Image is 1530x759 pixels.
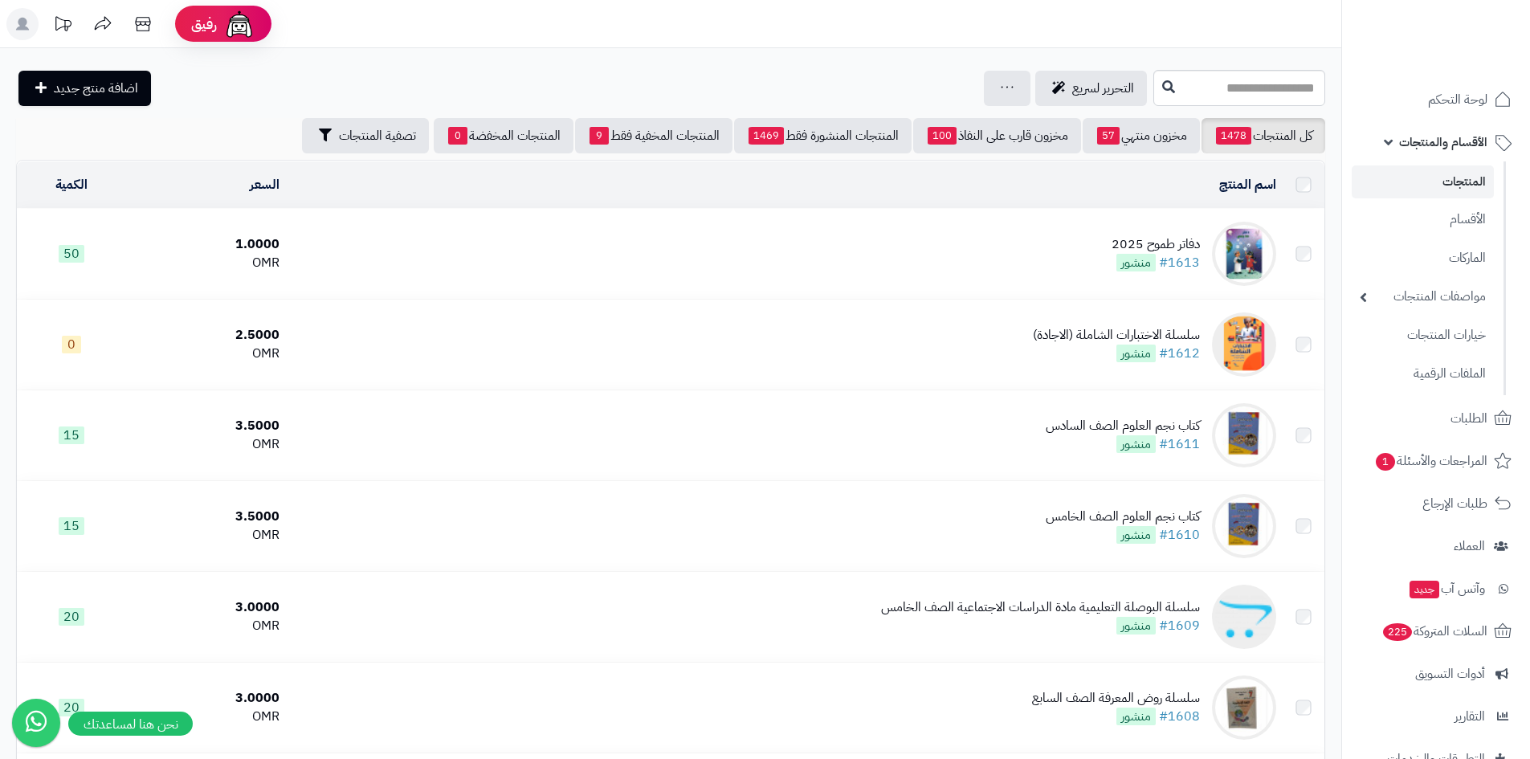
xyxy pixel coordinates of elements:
[749,127,784,145] span: 1469
[1381,620,1487,643] span: السلات المتروكة
[1046,417,1200,435] div: كتاب نجم العلوم الصف السادس
[59,608,84,626] span: 20
[1352,612,1520,651] a: السلات المتروكة225
[928,127,957,145] span: 100
[1116,708,1156,725] span: منشور
[1212,585,1276,649] img: سلسلة البوصلة التعليمية مادة الدراسات الاجتماعية الصف الخامس
[590,127,609,145] span: 9
[1112,235,1200,254] div: دفاتر طموح 2025
[59,699,84,716] span: 20
[1072,79,1134,98] span: التحرير لسريع
[1212,494,1276,558] img: كتاب نجم العلوم الصف الخامس
[1032,689,1200,708] div: سلسلة روض المعرفة الصف السابع
[448,127,467,145] span: 0
[133,689,279,708] div: 3.0000
[1116,617,1156,635] span: منشور
[1410,581,1439,598] span: جديد
[62,336,81,353] span: 0
[881,598,1200,617] div: سلسلة البوصلة التعليمية مادة الدراسات الاجتماعية الصف الخامس
[1159,707,1200,726] a: #1608
[1116,345,1156,362] span: منشور
[250,175,279,194] a: السعر
[1352,399,1520,438] a: الطلبات
[1159,253,1200,272] a: #1613
[133,435,279,454] div: OMR
[1454,535,1485,557] span: العملاء
[1352,280,1494,314] a: مواصفات المنتجات
[1116,254,1156,271] span: منشور
[18,71,151,106] a: اضافة منتج جديد
[133,598,279,617] div: 3.0000
[339,126,416,145] span: تصفية المنتجات
[1352,202,1494,237] a: الأقسام
[1352,318,1494,353] a: خيارات المنتجات
[913,118,1081,153] a: مخزون قارب على النفاذ100
[1408,577,1485,600] span: وآتس آب
[1352,165,1494,198] a: المنتجات
[133,708,279,726] div: OMR
[302,118,429,153] button: تصفية المنتجات
[1352,527,1520,565] a: العملاء
[1374,450,1487,472] span: المراجعات والأسئلة
[1212,403,1276,467] img: كتاب نجم العلوم الصف السادس
[1083,118,1200,153] a: مخزون منتهي57
[1352,655,1520,693] a: أدوات التسويق
[1216,127,1251,145] span: 1478
[1352,442,1520,480] a: المراجعات والأسئلة1
[1159,616,1200,635] a: #1609
[1455,705,1485,728] span: التقارير
[434,118,573,153] a: المنتجات المخفضة0
[1116,435,1156,453] span: منشور
[1415,663,1485,685] span: أدوات التسويق
[133,617,279,635] div: OMR
[54,79,138,98] span: اضافة منتج جديد
[1352,357,1494,391] a: الملفات الرقمية
[59,245,84,263] span: 50
[133,235,279,254] div: 1.0000
[1097,127,1120,145] span: 57
[1399,131,1487,153] span: الأقسام والمنتجات
[133,254,279,272] div: OMR
[133,508,279,526] div: 3.5000
[1352,484,1520,523] a: طلبات الإرجاع
[1428,88,1487,111] span: لوحة التحكم
[1035,71,1147,106] a: التحرير لسريع
[1033,326,1200,345] div: سلسلة الاختبارات الشاملة (الاجادة)
[1450,407,1487,430] span: الطلبات
[1212,675,1276,740] img: سلسلة روض المعرفة الصف السابع
[59,426,84,444] span: 15
[1116,526,1156,544] span: منشور
[1383,623,1412,641] span: 225
[1352,697,1520,736] a: التقارير
[1202,118,1325,153] a: كل المنتجات1478
[59,517,84,535] span: 15
[223,8,255,40] img: ai-face.png
[734,118,912,153] a: المنتجات المنشورة فقط1469
[1376,453,1395,471] span: 1
[1159,435,1200,454] a: #1611
[191,14,217,34] span: رفيق
[1046,508,1200,526] div: كتاب نجم العلوم الصف الخامس
[1159,344,1200,363] a: #1612
[1212,312,1276,377] img: سلسلة الاختبارات الشاملة (الاجادة)
[1219,175,1276,194] a: اسم المنتج
[1422,492,1487,515] span: طلبات الإرجاع
[1212,222,1276,286] img: دفاتر طموح 2025
[1352,241,1494,275] a: الماركات
[1352,80,1520,119] a: لوحة التحكم
[133,526,279,545] div: OMR
[1352,569,1520,608] a: وآتس آبجديد
[43,8,83,44] a: تحديثات المنصة
[133,417,279,435] div: 3.5000
[575,118,732,153] a: المنتجات المخفية فقط9
[1159,525,1200,545] a: #1610
[55,175,88,194] a: الكمية
[133,326,279,345] div: 2.5000
[133,345,279,363] div: OMR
